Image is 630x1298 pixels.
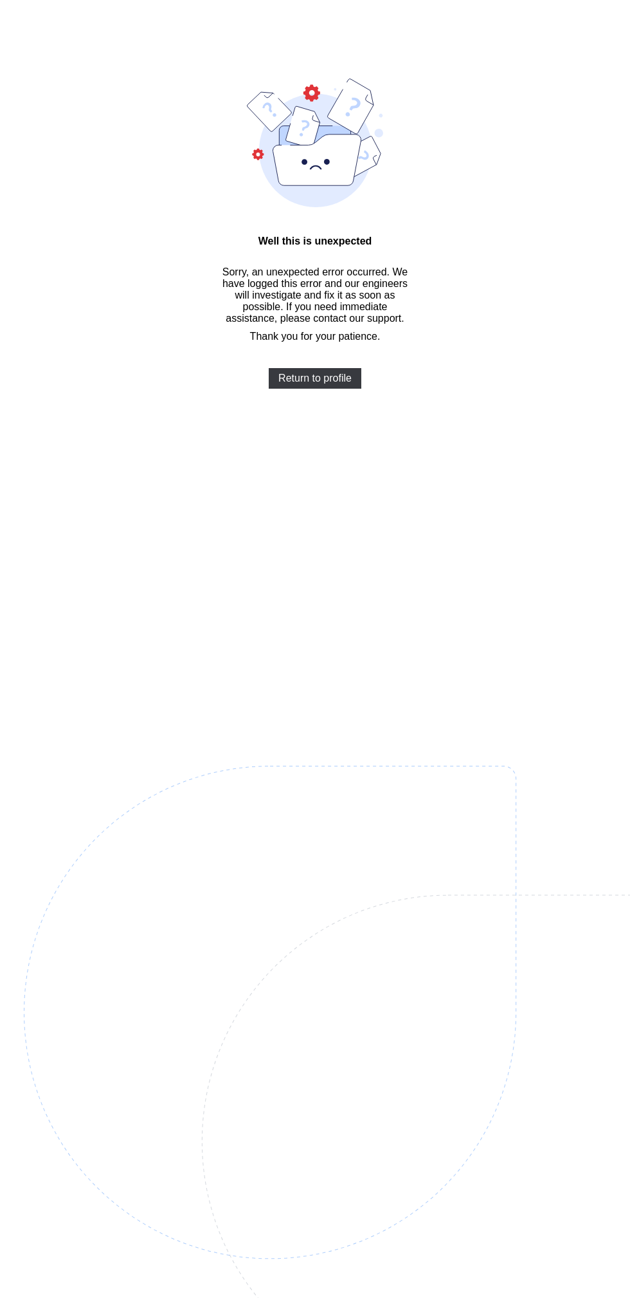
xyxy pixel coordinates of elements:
span: Thank you for your patience. [250,331,381,342]
span: Sorry, an unexpected error occurred. We have logged this error and our engineers will investigate... [221,266,410,324]
img: error-bound.9d27ae2af7d8ffd69f21ced9f822e0fd.svg [247,79,384,207]
span: Well this is unexpected [221,236,410,247]
span: Return to profile [278,373,352,384]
